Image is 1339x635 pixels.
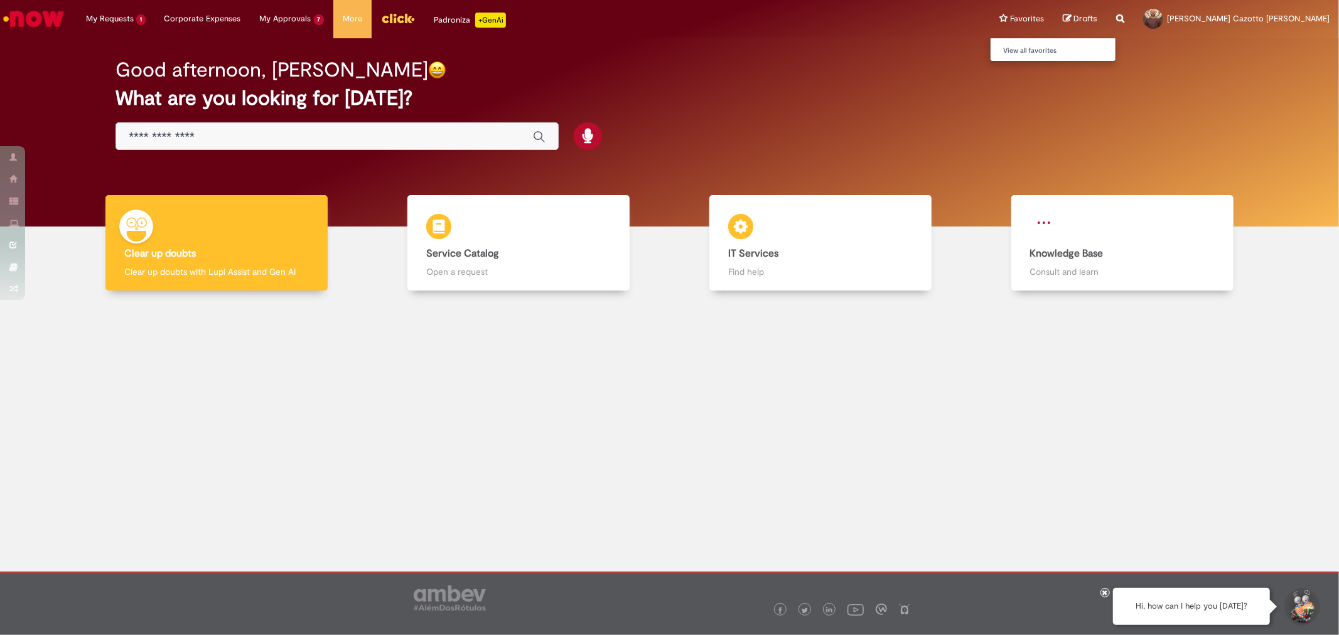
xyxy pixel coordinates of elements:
[368,195,670,291] a: Service Catalog Open a request
[1063,13,1097,25] a: Drafts
[434,13,506,28] div: Padroniza
[414,585,486,611] img: logo_footer_ambev_rotulo_gray.png
[66,195,368,291] a: Clear up doubts Clear up doubts with Lupi Assist and Gen AI
[1030,247,1104,260] b: Knowledge Base
[86,13,134,25] span: My Requests
[777,607,783,614] img: logo_footer_facebook.png
[876,604,887,615] img: logo_footer_workplace.png
[136,14,146,25] span: 1
[1073,13,1097,24] span: Drafts
[428,61,446,79] img: happy-face.png
[260,13,311,25] span: My Approvals
[343,13,362,25] span: More
[802,607,808,614] img: logo_footer_twitter.png
[728,247,778,260] b: IT Services
[1010,13,1044,25] span: Favorites
[728,265,913,278] p: Find help
[1167,13,1330,24] span: [PERSON_NAME] Cazotto [PERSON_NAME]
[164,13,241,25] span: Corporate Expenses
[314,14,325,25] span: 7
[124,265,309,278] p: Clear up doubts with Lupi Assist and Gen AI
[1113,588,1270,625] div: Hi, how can I help you [DATE]?
[1030,265,1215,278] p: Consult and learn
[899,604,910,615] img: logo_footer_naosei.png
[1283,588,1320,626] button: Start Support Conversation
[116,87,1223,109] h2: What are you looking for [DATE]?
[426,247,499,260] b: Service Catalog
[426,265,611,278] p: Open a request
[971,195,1273,291] a: Knowledge Base Consult and learn
[124,247,196,260] b: Clear up doubts
[381,9,415,28] img: click_logo_yellow_360x200.png
[475,13,506,28] p: +GenAi
[991,44,1129,58] a: View all favorites
[1,6,66,31] img: ServiceNow
[990,38,1116,61] ul: Favorites
[826,607,832,614] img: logo_footer_linkedin.png
[116,59,428,81] h2: Good afternoon, [PERSON_NAME]
[670,195,972,291] a: IT Services Find help
[847,601,864,617] img: logo_footer_youtube.png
